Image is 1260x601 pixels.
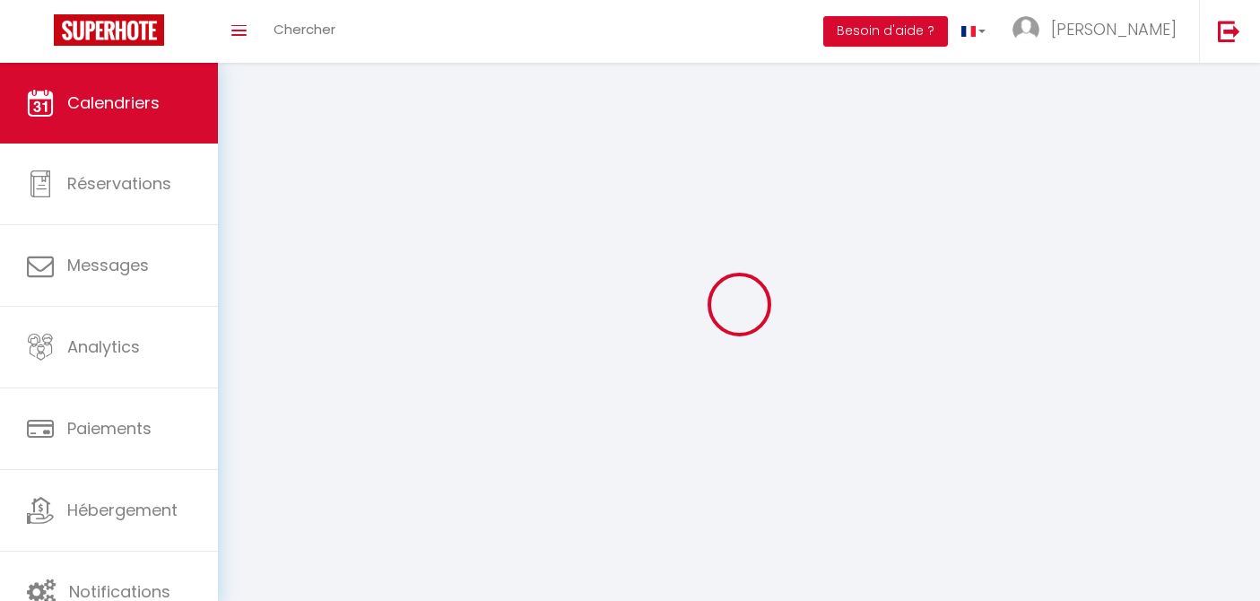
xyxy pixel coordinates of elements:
[1051,18,1177,40] span: [PERSON_NAME]
[67,499,178,521] span: Hébergement
[67,254,149,276] span: Messages
[67,335,140,358] span: Analytics
[1012,16,1039,43] img: ...
[274,20,335,39] span: Chercher
[1218,20,1240,42] img: logout
[67,417,152,440] span: Paiements
[823,16,948,47] button: Besoin d'aide ?
[54,14,164,46] img: Super Booking
[67,91,160,114] span: Calendriers
[67,172,171,195] span: Réservations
